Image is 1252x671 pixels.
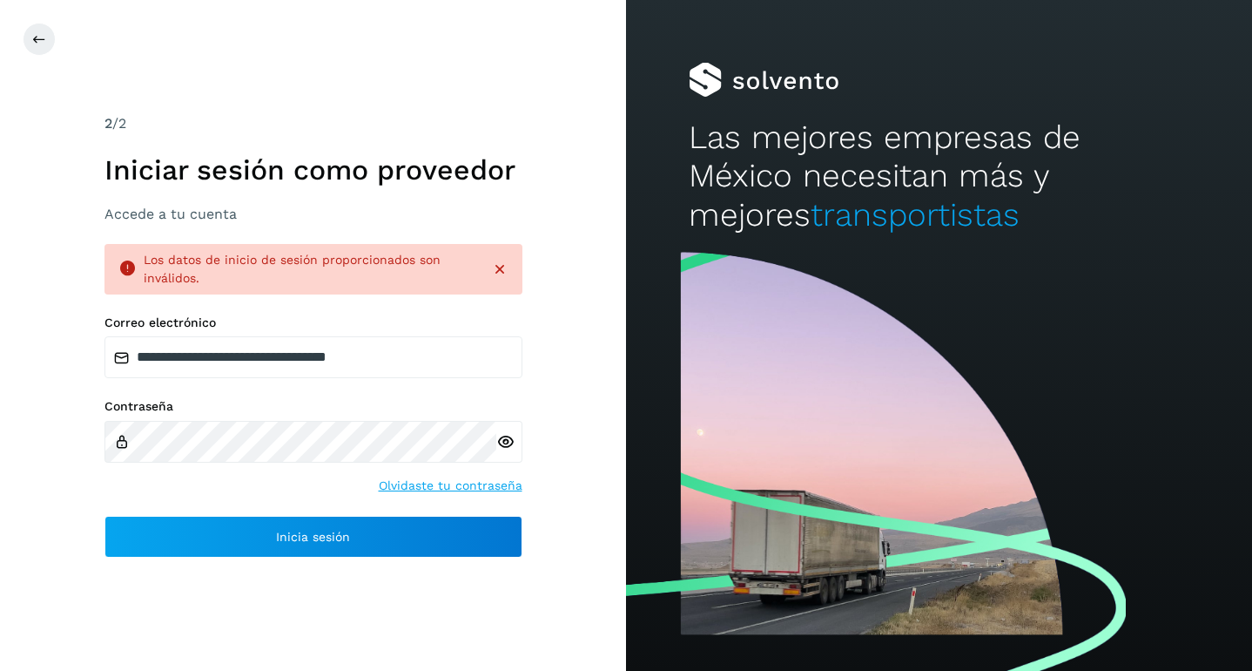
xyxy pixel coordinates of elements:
[104,113,522,134] div: /2
[104,399,522,414] label: Contraseña
[689,119,1189,234] h2: Las mejores empresas de México necesitan más y mejores
[104,115,112,132] span: 2
[379,477,522,495] a: Olvidaste tu contraseña
[104,206,522,222] h3: Accede a tu cuenta
[104,153,522,186] h1: Iniciar sesión como proveedor
[104,516,522,558] button: Inicia sesión
[276,531,350,543] span: Inicia sesión
[144,251,477,288] div: Los datos de inicio de sesión proporcionados son inválidos.
[104,315,522,330] label: Correo electrónico
[811,196,1020,234] span: transportistas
